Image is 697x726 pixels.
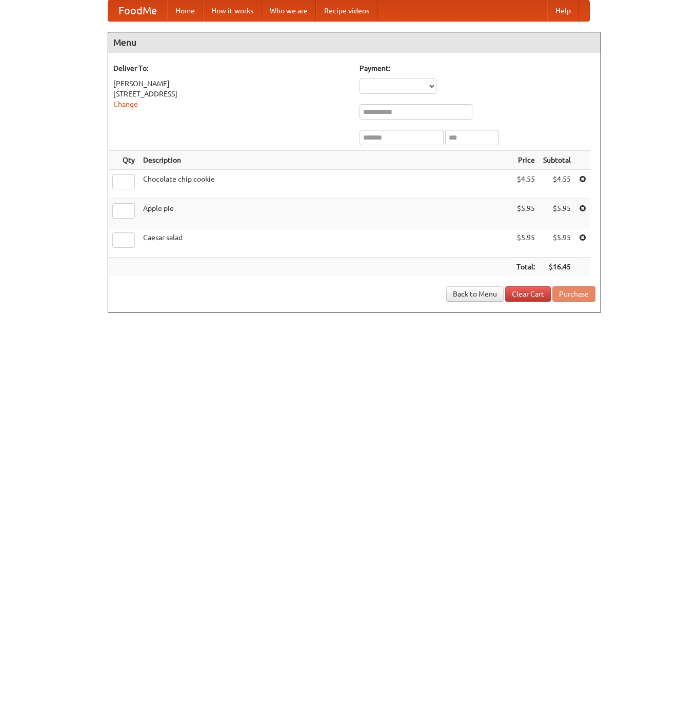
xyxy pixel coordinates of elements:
[512,199,539,228] td: $5.95
[539,228,575,258] td: $5.95
[316,1,377,21] a: Recipe videos
[539,170,575,199] td: $4.55
[539,151,575,170] th: Subtotal
[446,286,504,302] a: Back to Menu
[108,32,601,53] h4: Menu
[539,199,575,228] td: $5.95
[113,63,349,73] h5: Deliver To:
[167,1,203,21] a: Home
[547,1,579,21] a: Help
[113,100,138,108] a: Change
[539,258,575,277] th: $16.45
[512,228,539,258] td: $5.95
[113,89,349,99] div: [STREET_ADDRESS]
[505,286,551,302] a: Clear Cart
[139,170,512,199] td: Chocolate chip cookie
[108,151,139,170] th: Qty
[203,1,262,21] a: How it works
[512,151,539,170] th: Price
[139,151,512,170] th: Description
[512,258,539,277] th: Total:
[139,228,512,258] td: Caesar salad
[113,79,349,89] div: [PERSON_NAME]
[108,1,167,21] a: FoodMe
[139,199,512,228] td: Apple pie
[512,170,539,199] td: $4.55
[552,286,595,302] button: Purchase
[262,1,316,21] a: Who we are
[360,63,595,73] h5: Payment:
